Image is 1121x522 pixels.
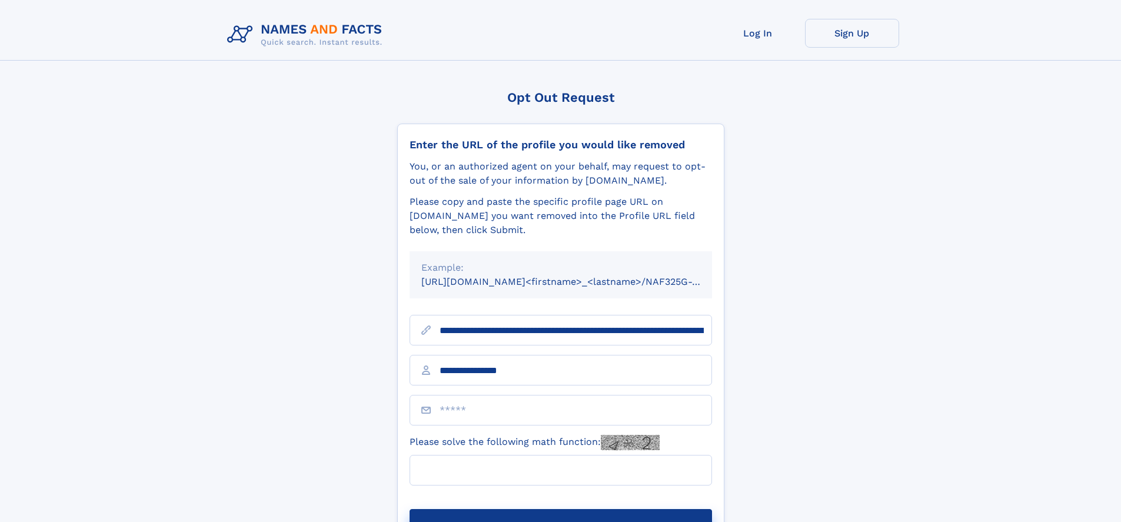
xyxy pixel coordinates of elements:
a: Log In [711,19,805,48]
label: Please solve the following math function: [410,435,660,450]
div: Opt Out Request [397,90,724,105]
small: [URL][DOMAIN_NAME]<firstname>_<lastname>/NAF325G-xxxxxxxx [421,276,734,287]
img: Logo Names and Facts [222,19,392,51]
a: Sign Up [805,19,899,48]
div: Please copy and paste the specific profile page URL on [DOMAIN_NAME] you want removed into the Pr... [410,195,712,237]
div: Example: [421,261,700,275]
div: Enter the URL of the profile you would like removed [410,138,712,151]
div: You, or an authorized agent on your behalf, may request to opt-out of the sale of your informatio... [410,159,712,188]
